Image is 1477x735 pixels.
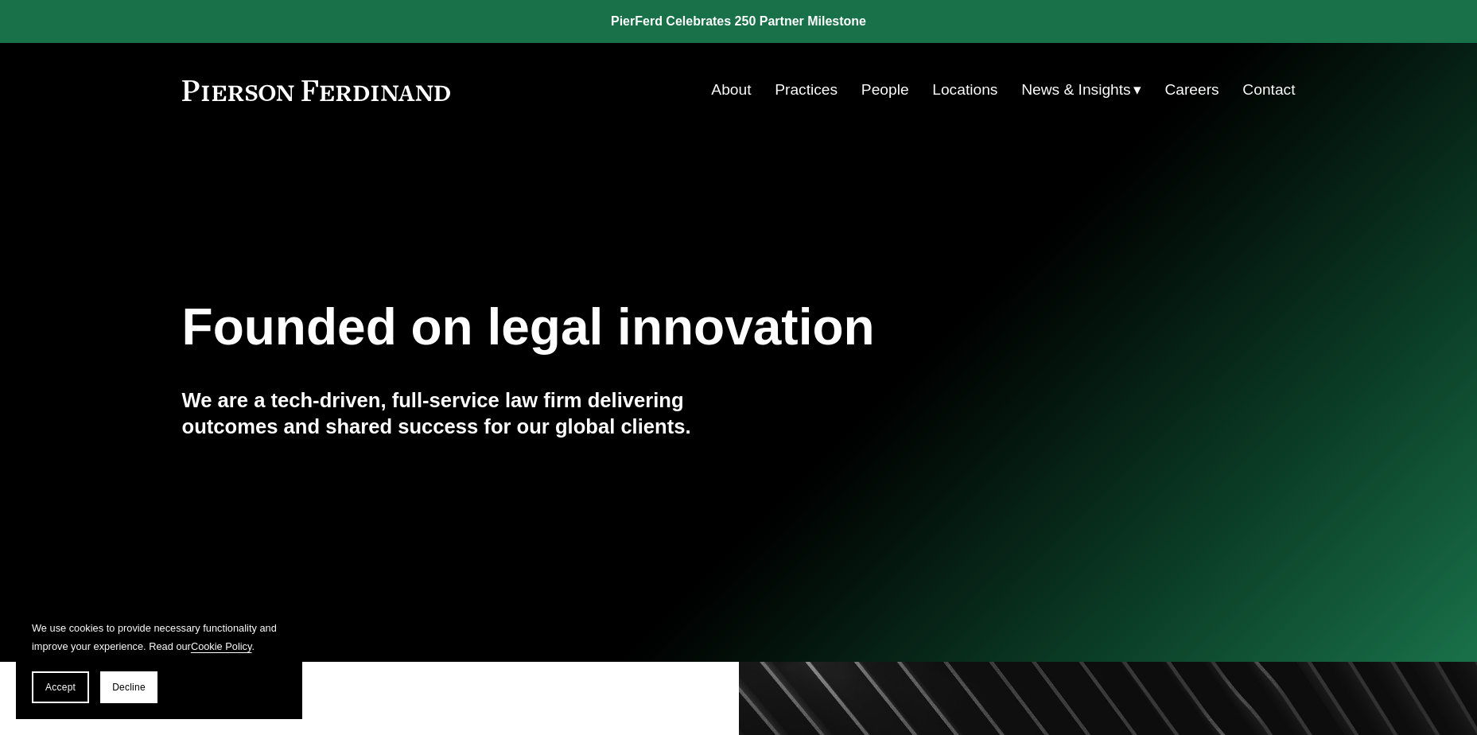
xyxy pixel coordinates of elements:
[711,75,751,105] a: About
[191,640,252,652] a: Cookie Policy
[1021,75,1141,105] a: folder dropdown
[182,387,739,439] h4: We are a tech-driven, full-service law firm delivering outcomes and shared success for our global...
[100,671,157,703] button: Decline
[1021,76,1131,104] span: News & Insights
[45,682,76,693] span: Accept
[861,75,909,105] a: People
[32,619,286,655] p: We use cookies to provide necessary functionality and improve your experience. Read our .
[932,75,997,105] a: Locations
[1242,75,1295,105] a: Contact
[1164,75,1219,105] a: Careers
[775,75,838,105] a: Practices
[16,603,302,719] section: Cookie banner
[32,671,89,703] button: Accept
[112,682,146,693] span: Decline
[182,298,1110,356] h1: Founded on legal innovation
